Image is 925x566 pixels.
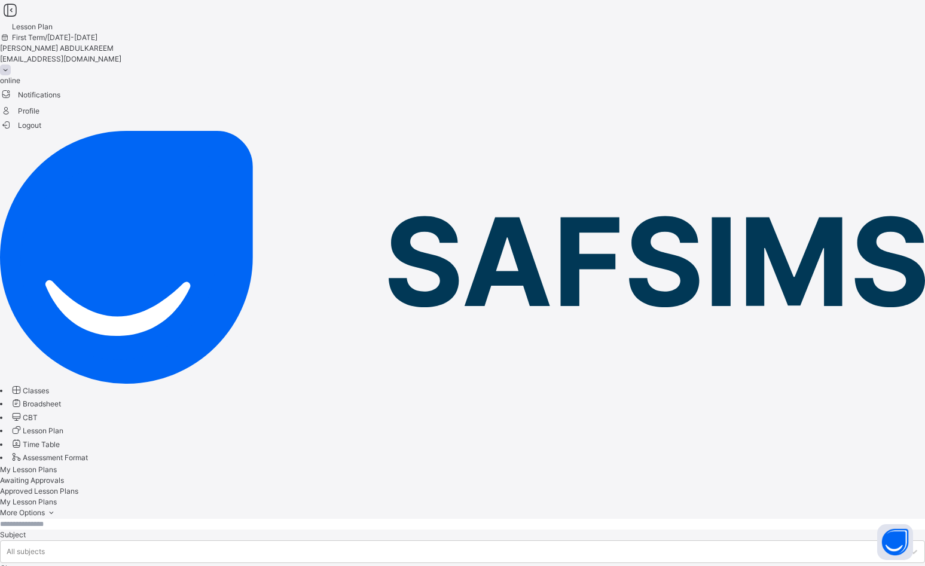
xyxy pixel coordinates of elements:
[12,22,53,31] span: Lesson Plan
[877,524,913,560] button: Open asap
[23,399,61,408] span: Broadsheet
[7,546,45,557] div: All subjects
[10,386,49,395] a: Classes
[10,413,38,422] a: CBT
[10,440,60,449] a: Time Table
[23,386,49,395] span: Classes
[10,399,61,408] a: Broadsheet
[10,453,88,462] a: Assessment Format
[23,453,88,462] span: Assessment Format
[10,426,63,435] a: Lesson Plan
[23,413,38,422] span: CBT
[23,426,63,435] span: Lesson Plan
[23,440,60,449] span: Time Table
